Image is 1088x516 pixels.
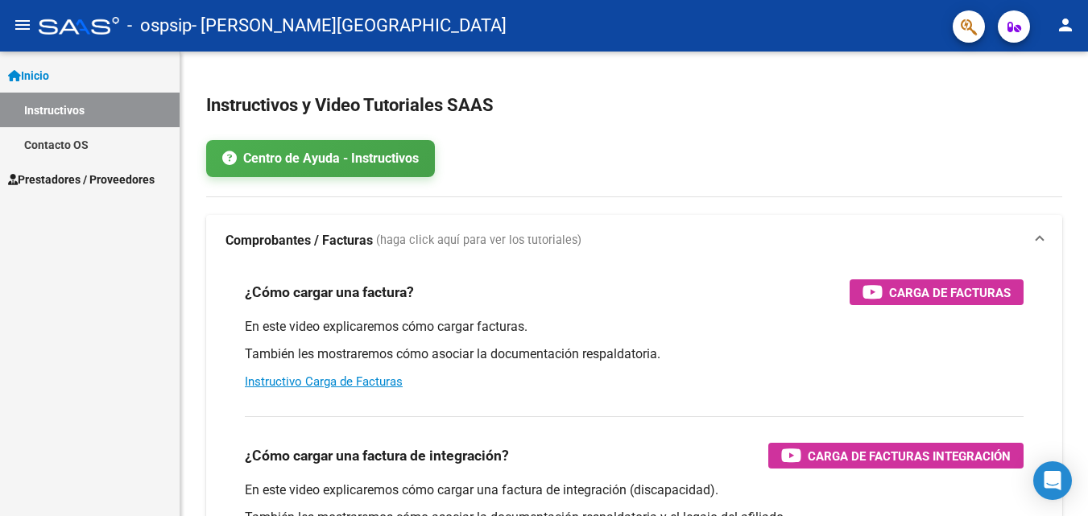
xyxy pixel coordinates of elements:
[245,345,1024,363] p: También les mostraremos cómo asociar la documentación respaldatoria.
[225,232,373,250] strong: Comprobantes / Facturas
[1056,15,1075,35] mat-icon: person
[192,8,507,43] span: - [PERSON_NAME][GEOGRAPHIC_DATA]
[889,283,1011,303] span: Carga de Facturas
[245,281,414,303] h3: ¿Cómo cargar una factura?
[245,374,403,389] a: Instructivo Carga de Facturas
[8,171,155,188] span: Prestadores / Proveedores
[850,279,1024,305] button: Carga de Facturas
[13,15,32,35] mat-icon: menu
[127,8,192,43] span: - ospsip
[8,67,49,85] span: Inicio
[206,140,435,177] a: Centro de Ayuda - Instructivos
[1033,461,1072,500] div: Open Intercom Messenger
[245,481,1024,499] p: En este video explicaremos cómo cargar una factura de integración (discapacidad).
[245,444,509,467] h3: ¿Cómo cargar una factura de integración?
[206,90,1062,121] h2: Instructivos y Video Tutoriales SAAS
[808,446,1011,466] span: Carga de Facturas Integración
[206,215,1062,266] mat-expansion-panel-header: Comprobantes / Facturas (haga click aquí para ver los tutoriales)
[245,318,1024,336] p: En este video explicaremos cómo cargar facturas.
[376,232,581,250] span: (haga click aquí para ver los tutoriales)
[768,443,1024,469] button: Carga de Facturas Integración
